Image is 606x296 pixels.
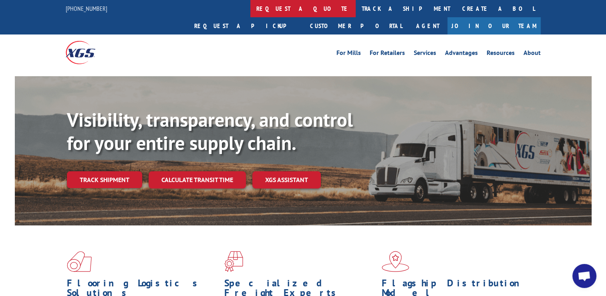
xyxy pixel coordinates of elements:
[382,251,409,272] img: xgs-icon-flagship-distribution-model-red
[523,50,541,59] a: About
[447,17,541,34] a: Join Our Team
[487,50,515,59] a: Resources
[188,17,304,34] a: Request a pickup
[224,251,243,272] img: xgs-icon-focused-on-flooring-red
[67,107,353,155] b: Visibility, transparency, and control for your entire supply chain.
[408,17,447,34] a: Agent
[572,264,596,288] div: Open chat
[67,171,142,188] a: Track shipment
[336,50,361,59] a: For Mills
[67,251,92,272] img: xgs-icon-total-supply-chain-intelligence-red
[66,4,107,12] a: [PHONE_NUMBER]
[370,50,405,59] a: For Retailers
[252,171,321,189] a: XGS ASSISTANT
[414,50,436,59] a: Services
[445,50,478,59] a: Advantages
[149,171,246,189] a: Calculate transit time
[304,17,408,34] a: Customer Portal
